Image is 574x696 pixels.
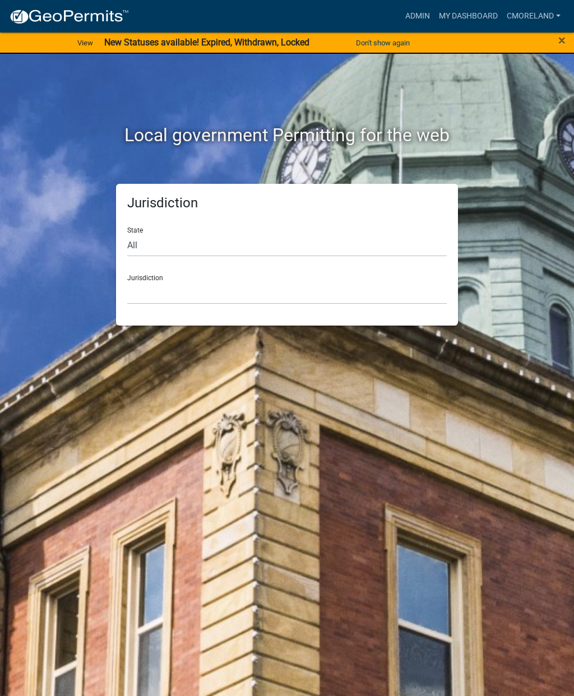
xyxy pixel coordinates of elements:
[26,124,548,146] h2: Local government Permitting for the web
[434,6,502,27] a: My Dashboard
[558,33,566,48] span: ×
[558,34,566,47] button: Close
[502,6,565,27] a: cmoreland
[351,34,414,52] button: Don't show again
[401,6,434,27] a: Admin
[127,195,447,211] h5: Jurisdiction
[73,34,98,52] a: View
[104,37,309,48] strong: New Statuses available! Expired, Withdrawn, Locked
